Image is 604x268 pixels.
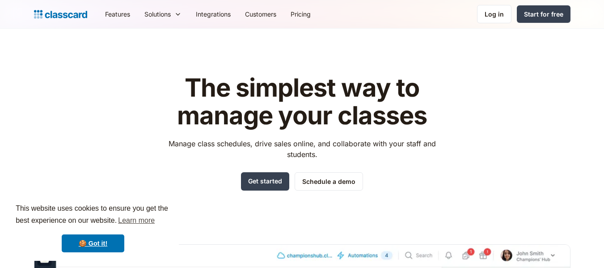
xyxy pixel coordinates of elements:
a: Schedule a demo [295,172,363,191]
div: Solutions [137,4,189,24]
a: Get started [241,172,289,191]
a: learn more about cookies [117,214,156,227]
h1: The simplest way to manage your classes [160,74,444,129]
a: home [34,8,87,21]
a: Start for free [517,5,570,23]
a: Features [98,4,137,24]
div: Start for free [524,9,563,19]
a: Customers [238,4,283,24]
p: Manage class schedules, drive sales online, and collaborate with your staff and students. [160,138,444,160]
span: This website uses cookies to ensure you get the best experience on our website. [16,203,170,227]
div: Solutions [144,9,171,19]
div: Log in [485,9,504,19]
a: dismiss cookie message [62,234,124,252]
div: cookieconsent [7,195,179,261]
a: Pricing [283,4,318,24]
a: Log in [477,5,511,23]
a: Integrations [189,4,238,24]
